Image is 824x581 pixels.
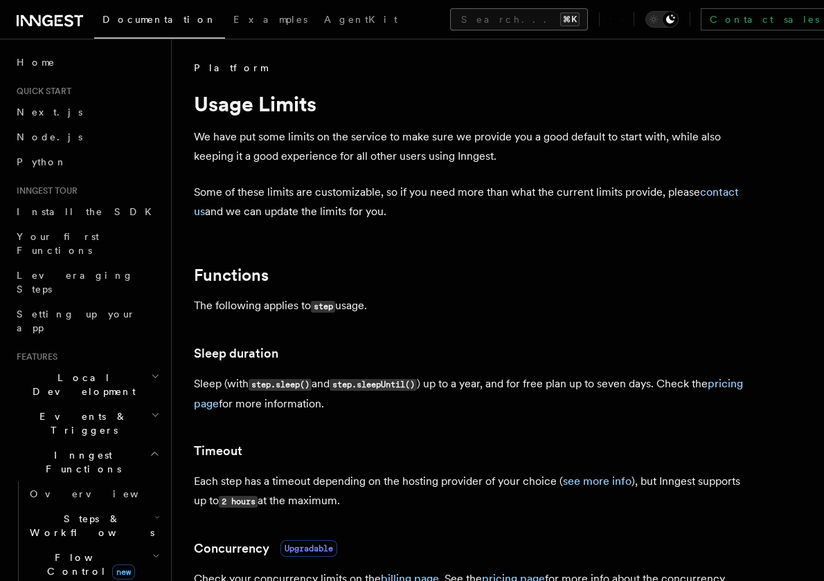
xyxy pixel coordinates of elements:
span: Setting up your app [17,308,136,333]
a: AgentKit [316,4,406,37]
a: Sleep duration [194,344,278,363]
a: Functions [194,266,269,285]
span: Python [17,156,67,167]
a: Examples [225,4,316,37]
span: Inngest tour [11,185,78,196]
span: Local Development [11,371,151,398]
a: see more info [563,474,632,488]
a: Install the SDK [11,199,163,224]
button: Events & Triggers [11,404,163,443]
span: Steps & Workflows [24,512,154,539]
a: Next.js [11,100,163,124]
p: We have put some limits on the service to make sure we provide you a good default to start with, ... [194,127,748,166]
a: Home [11,50,163,75]
a: Your first Functions [11,224,163,263]
button: Search...⌘K [450,8,588,30]
button: Steps & Workflows [24,506,163,545]
span: Documentation [102,14,217,25]
h1: Usage Limits [194,91,748,116]
kbd: ⌘K [560,12,580,26]
a: Overview [24,481,163,506]
span: AgentKit [324,14,397,25]
button: Inngest Functions [11,443,163,481]
p: Each step has a timeout depending on the hosting provider of your choice ( ), but Inngest support... [194,472,748,511]
a: Setting up your app [11,302,163,340]
span: Platform [194,61,267,75]
span: Node.js [17,131,82,142]
code: step.sleepUntil() [330,379,417,391]
span: Your first Functions [17,231,99,256]
code: 2 hours [219,496,258,508]
a: Timeout [194,441,242,461]
span: Events & Triggers [11,409,151,437]
span: Home [17,55,55,69]
button: Toggle dark mode [645,11,679,28]
a: ConcurrencyUpgradable [194,539,337,558]
span: Upgradable [280,540,337,557]
code: step [311,301,335,313]
span: Next.js [17,107,82,118]
span: Install the SDK [17,206,160,217]
a: Node.js [11,124,163,149]
span: Features [11,351,57,362]
a: Python [11,149,163,174]
p: Some of these limits are customizable, so if you need more than what the current limits provide, ... [194,183,748,221]
code: step.sleep() [249,379,312,391]
span: Overview [30,488,172,499]
span: Leveraging Steps [17,270,134,295]
span: Flow Control [24,551,152,578]
span: Examples [233,14,307,25]
a: Documentation [94,4,225,39]
p: Sleep (with and ) up to a year, and for free plan up to seven days. Check the for more information. [194,374,748,414]
button: Local Development [11,365,163,404]
span: Quick start [11,86,71,97]
a: Leveraging Steps [11,263,163,302]
p: The following applies to usage. [194,296,748,316]
span: Inngest Functions [11,448,150,476]
span: new [112,564,135,580]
